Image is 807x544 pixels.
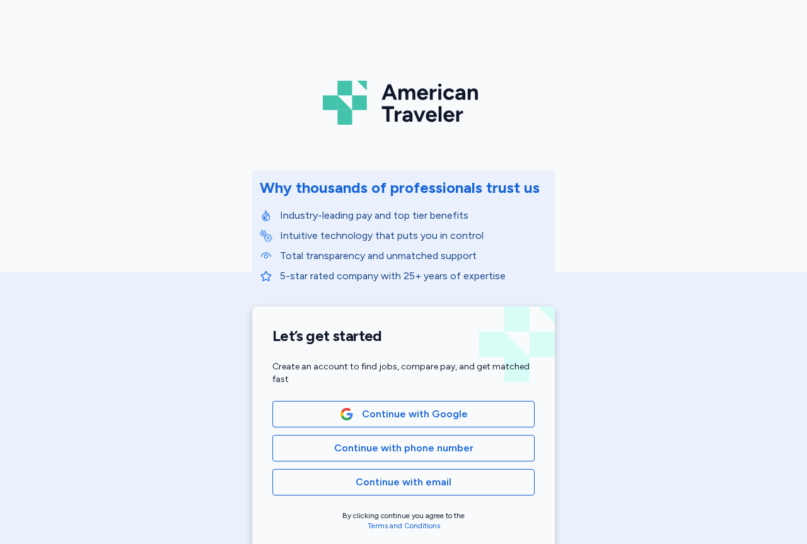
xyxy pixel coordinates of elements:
[334,441,473,456] span: Continue with phone number
[272,327,535,345] h1: Let’s get started
[272,469,535,495] button: Continue with email
[356,475,451,490] span: Continue with email
[260,178,540,198] div: Why thousands of professionals trust us
[362,407,468,422] span: Continue with Google
[272,435,535,461] button: Continue with phone number
[368,521,440,530] a: Terms and Conditions
[280,208,547,223] p: Industry-leading pay and top tier benefits
[280,269,547,284] p: 5-star rated company with 25+ years of expertise
[340,407,354,421] img: Google Logo
[272,401,535,427] button: Google LogoContinue with Google
[323,76,484,130] img: Logo
[280,248,547,263] p: Total transparency and unmatched support
[280,228,547,243] p: Intuitive technology that puts you in control
[272,511,535,531] div: By clicking continue you agree to the
[272,361,535,386] div: Create an account to find jobs, compare pay, and get matched fast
